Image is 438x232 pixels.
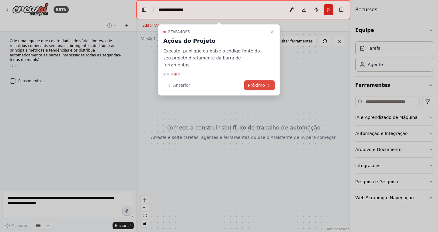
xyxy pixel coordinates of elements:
[168,30,180,34] font: Etapa
[248,83,265,88] font: Próximo
[140,5,148,14] button: Ocultar barra lateral esquerda
[163,38,215,44] font: Ações do Projeto
[180,30,182,34] font: 4
[244,80,275,90] button: Próximo
[182,30,187,34] font: de
[173,83,190,88] font: Anterior
[269,28,276,35] button: Passo a passo detalhado
[163,80,194,90] button: Anterior
[163,49,260,67] font: Execute, publique ou baixe o código-fonte do seu projeto diretamente da barra de ferramentas.
[188,30,190,34] font: 5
